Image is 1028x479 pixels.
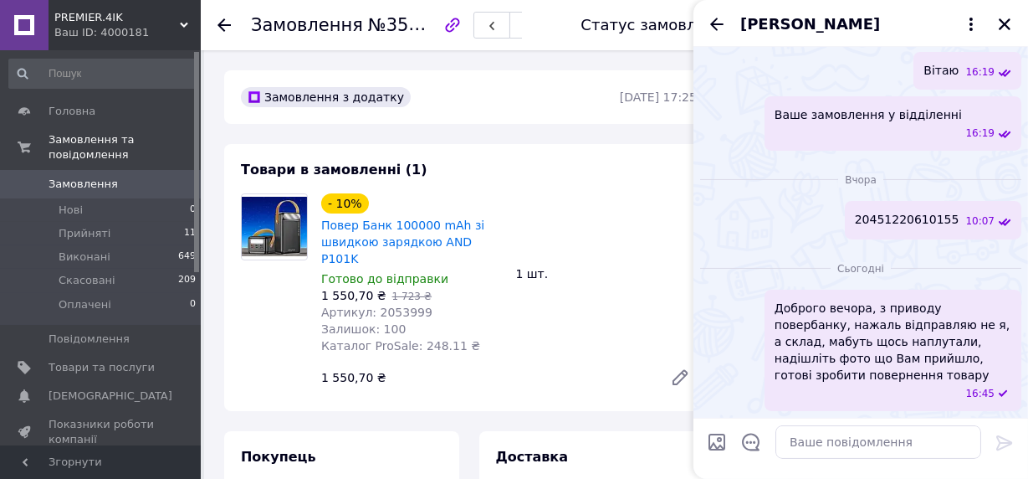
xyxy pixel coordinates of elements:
span: Покупець [241,449,316,465]
span: Нові [59,203,83,218]
div: 1 550,70 ₴ [315,366,657,389]
span: Доброго вечора, з приводу повербанку, нажаль відправляю не я, а склад, мабуть щось наплутали, над... [775,300,1011,384]
span: 10:07 11.08.2025 [965,214,995,229]
button: Назад [707,14,727,34]
span: Артикул: 2053999 [321,306,432,319]
span: 1 723 ₴ [392,291,432,302]
span: Вчора [838,173,883,188]
div: 12.08.2025 [700,260,1021,276]
span: Замовлення та повідомлення [49,132,201,162]
span: Сьогодні [831,262,891,276]
span: Доставка [496,449,569,465]
input: Пошук [8,59,197,89]
span: Показники роботи компанії [49,417,155,447]
span: №355882228 [368,14,487,35]
div: 11.08.2025 [700,171,1021,188]
div: Повернутися назад [217,17,231,33]
span: PREMIER.4IK [54,10,180,25]
span: Оплачені [59,297,111,312]
span: Залишок: 100 [321,322,406,336]
span: 11 [184,226,196,241]
span: 0 [190,297,196,312]
img: Повер Банк 100000 mAh зі швидкою зарядкою AND P101K [242,197,307,256]
span: Прийняті [59,226,110,241]
button: Закрити [995,14,1015,34]
button: [PERSON_NAME] [740,13,981,35]
span: Ваше замовлення у відділенні [775,106,962,123]
span: Головна [49,104,95,119]
span: 209 [178,273,196,288]
span: 16:19 10.08.2025 [965,65,995,80]
span: 1 550,70 ₴ [321,289,386,302]
span: [PERSON_NAME] [740,13,880,35]
span: 16:45 12.08.2025 [965,387,995,401]
span: 649 [178,250,196,265]
span: Замовлення [251,15,363,35]
span: Каталог ProSale: 248.11 ₴ [321,339,480,353]
span: Виконані [59,250,110,265]
span: 16:19 10.08.2025 [965,126,995,141]
div: 1 шт. [509,262,704,286]
div: - 10% [321,193,369,214]
span: [DEMOGRAPHIC_DATA] [49,389,172,404]
div: Ваш ID: 4000181 [54,25,201,40]
div: Статус замовлення [580,17,734,33]
span: Товари в замовленні (1) [241,162,427,178]
a: Редагувати [663,361,697,394]
span: 0 [190,203,196,218]
div: Замовлення з додатку [241,87,411,107]
span: Повідомлення [49,332,130,347]
span: Товари та послуги [49,360,155,375]
span: 20451220610155 [855,211,959,229]
span: Замовлення [49,177,118,192]
span: Скасовані [59,273,115,288]
button: Відкрити шаблони відповідей [740,431,762,453]
a: Повер Банк 100000 mAh зі швидкою зарядкою AND P101K [321,219,484,265]
span: Вітаю [923,62,959,80]
span: Готово до відправки [321,272,448,286]
time: [DATE] 17:25 [620,90,697,104]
